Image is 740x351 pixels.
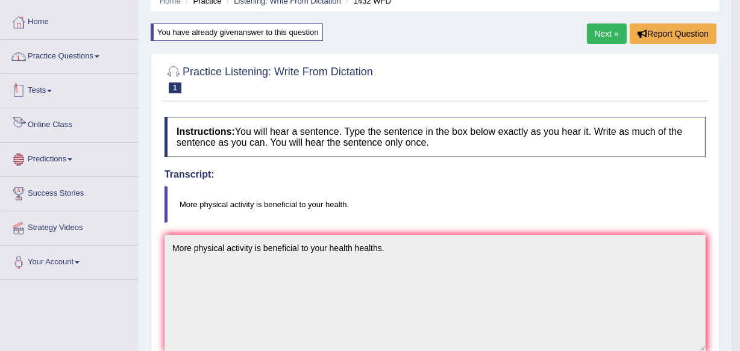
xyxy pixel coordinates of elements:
[1,246,138,276] a: Your Account
[165,186,706,223] blockquote: More physical activity is beneficial to your health.
[1,211,138,241] a: Strategy Videos
[151,23,323,41] div: You have already given answer to this question
[165,117,706,157] h4: You will hear a sentence. Type the sentence in the box below exactly as you hear it. Write as muc...
[165,63,373,93] h2: Practice Listening: Write From Dictation
[1,74,138,104] a: Tests
[177,126,235,137] b: Instructions:
[587,23,627,44] a: Next »
[165,169,706,180] h4: Transcript:
[630,23,716,44] button: Report Question
[1,108,138,138] a: Online Class
[1,143,138,173] a: Predictions
[169,82,181,93] span: 1
[1,40,138,70] a: Practice Questions
[1,177,138,207] a: Success Stories
[1,5,138,36] a: Home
